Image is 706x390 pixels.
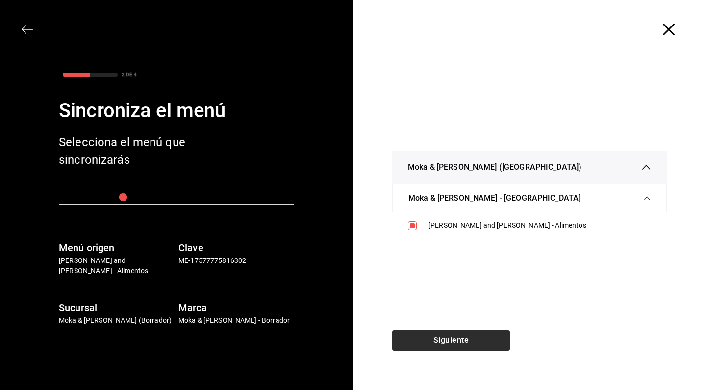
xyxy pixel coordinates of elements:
span: Moka & [PERSON_NAME] - [GEOGRAPHIC_DATA] [408,192,580,204]
div: Selecciona el menú que sincronizarás [59,133,216,169]
div: [PERSON_NAME] and [PERSON_NAME] - Alimentos [429,220,651,231]
button: Siguiente [392,330,510,351]
div: Sincroniza el menú [59,96,294,126]
div: 2 DE 4 [122,71,137,78]
p: [PERSON_NAME] and [PERSON_NAME] - Alimentos [59,256,175,276]
span: Moka & [PERSON_NAME] ([GEOGRAPHIC_DATA]) [408,161,581,173]
h6: Marca [178,300,294,315]
p: Moka & [PERSON_NAME] - Borrador [178,315,294,326]
h6: Menú origen [59,240,175,256]
h6: Clave [178,240,294,256]
p: Moka & [PERSON_NAME] (Borrador) [59,315,175,326]
p: ME-17577775816302 [178,256,294,266]
h6: Sucursal [59,300,175,315]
